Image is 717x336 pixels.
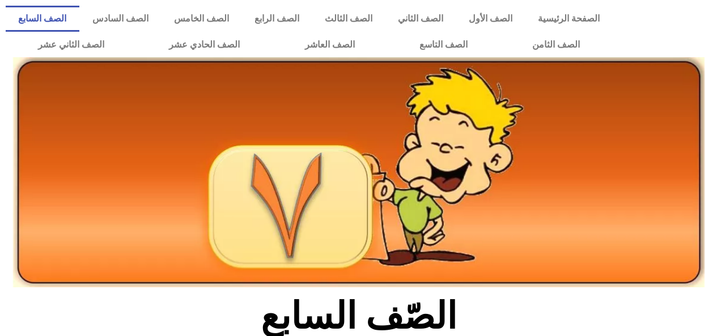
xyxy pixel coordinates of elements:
[6,32,137,58] a: الصف الثاني عشر
[500,32,612,58] a: الصف الثامن
[79,6,161,32] a: الصف السادس
[273,32,387,58] a: الصف العاشر
[456,6,525,32] a: الصف الأول
[312,6,385,32] a: الصف الثالث
[6,6,79,32] a: الصف السابع
[387,32,500,58] a: الصف التاسع
[161,6,241,32] a: الصف الخامس
[385,6,456,32] a: الصف الثاني
[241,6,312,32] a: الصف الرابع
[137,32,272,58] a: الصف الحادي عشر
[525,6,612,32] a: الصفحة الرئيسية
